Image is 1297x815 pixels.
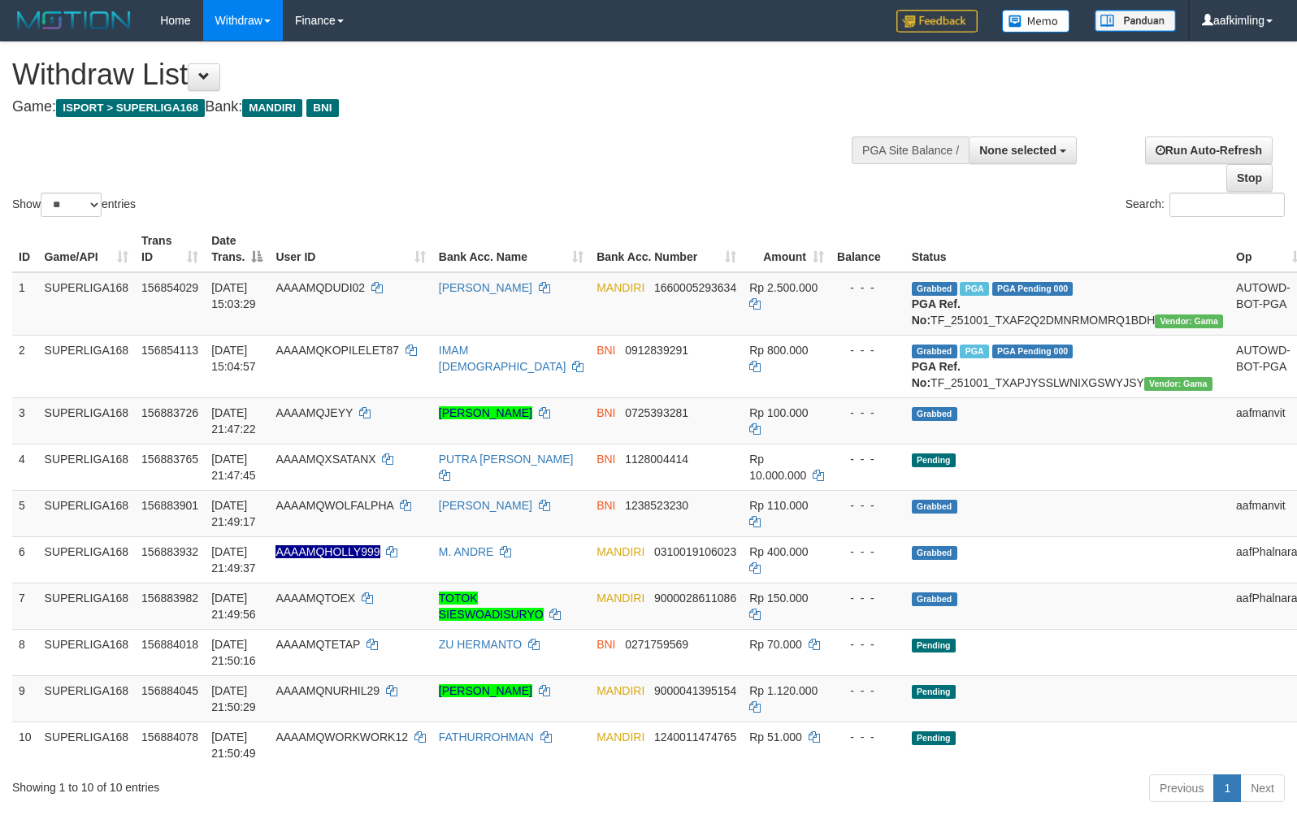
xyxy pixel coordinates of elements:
[749,592,808,605] span: Rp 150.000
[837,683,899,699] div: - - -
[912,546,957,560] span: Grabbed
[596,499,615,512] span: BNI
[38,583,136,629] td: SUPERLIGA168
[38,272,136,336] td: SUPERLIGA168
[749,453,806,482] span: Rp 10.000.000
[439,730,534,743] a: FATHURROHMAN
[211,344,256,373] span: [DATE] 15:04:57
[12,193,136,217] label: Show entries
[275,344,399,357] span: AAAAMQKOPILELET87
[275,406,353,419] span: AAAAMQJEYY
[912,297,961,327] b: PGA Ref. No:
[135,226,205,272] th: Trans ID: activate to sort column ascending
[38,335,136,397] td: SUPERLIGA168
[211,499,256,528] span: [DATE] 21:49:17
[439,406,532,419] a: [PERSON_NAME]
[56,99,205,117] span: ISPORT > SUPERLIGA168
[38,444,136,490] td: SUPERLIGA168
[912,453,956,467] span: Pending
[38,226,136,272] th: Game/API: activate to sort column ascending
[969,137,1077,164] button: None selected
[749,344,808,357] span: Rp 800.000
[12,490,38,536] td: 5
[242,99,302,117] span: MANDIRI
[306,99,338,117] span: BNI
[654,592,736,605] span: Copy 9000028611086 to clipboard
[912,592,957,606] span: Grabbed
[141,592,198,605] span: 156883982
[625,406,688,419] span: Copy 0725393281 to clipboard
[439,592,544,621] a: TOTOK SIESWOADISURYO
[837,342,899,358] div: - - -
[211,406,256,436] span: [DATE] 21:47:22
[211,545,256,574] span: [DATE] 21:49:37
[654,545,736,558] span: Copy 0310019106023 to clipboard
[749,406,808,419] span: Rp 100.000
[1213,774,1241,802] a: 1
[141,730,198,743] span: 156884078
[749,730,802,743] span: Rp 51.000
[837,729,899,745] div: - - -
[837,590,899,606] div: - - -
[12,99,848,115] h4: Game: Bank:
[912,639,956,652] span: Pending
[852,137,969,164] div: PGA Site Balance /
[141,499,198,512] span: 156883901
[12,536,38,583] td: 6
[141,344,198,357] span: 156854113
[211,281,256,310] span: [DATE] 15:03:29
[275,453,375,466] span: AAAAMQXSATANX
[12,675,38,722] td: 9
[625,638,688,651] span: Copy 0271759569 to clipboard
[912,685,956,699] span: Pending
[38,629,136,675] td: SUPERLIGA168
[596,344,615,357] span: BNI
[837,451,899,467] div: - - -
[905,335,1230,397] td: TF_251001_TXAPJYSSLWNIXGSWYJSY
[439,638,522,651] a: ZU HERMANTO
[749,684,818,697] span: Rp 1.120.000
[596,281,644,294] span: MANDIRI
[960,345,988,358] span: Marked by aafchhiseyha
[1095,10,1176,32] img: panduan.png
[211,684,256,713] span: [DATE] 21:50:29
[1145,137,1273,164] a: Run Auto-Refresh
[12,335,38,397] td: 2
[275,638,360,651] span: AAAAMQTETAP
[439,344,566,373] a: IMAM [DEMOGRAPHIC_DATA]
[269,226,432,272] th: User ID: activate to sort column ascending
[837,636,899,652] div: - - -
[38,397,136,444] td: SUPERLIGA168
[141,638,198,651] span: 156884018
[141,545,198,558] span: 156883932
[596,453,615,466] span: BNI
[275,281,365,294] span: AAAAMQDUDI02
[905,272,1230,336] td: TF_251001_TXAF2Q2DMNRMOMRQ1BDH
[12,59,848,91] h1: Withdraw List
[1002,10,1070,33] img: Button%20Memo.svg
[12,773,528,795] div: Showing 1 to 10 of 10 entries
[12,629,38,675] td: 8
[912,407,957,421] span: Grabbed
[1126,193,1285,217] label: Search:
[439,453,574,466] a: PUTRA [PERSON_NAME]
[596,638,615,651] span: BNI
[912,731,956,745] span: Pending
[960,282,988,296] span: Marked by aafsoycanthlai
[596,406,615,419] span: BNI
[275,499,393,512] span: AAAAMQWOLFALPHA
[38,675,136,722] td: SUPERLIGA168
[211,638,256,667] span: [DATE] 21:50:16
[654,684,736,697] span: Copy 9000041395154 to clipboard
[596,684,644,697] span: MANDIRI
[912,282,957,296] span: Grabbed
[38,536,136,583] td: SUPERLIGA168
[141,684,198,697] span: 156884045
[275,545,380,558] span: Nama rekening ada tanda titik/strip, harap diedit
[912,360,961,389] b: PGA Ref. No:
[596,730,644,743] span: MANDIRI
[12,397,38,444] td: 3
[141,453,198,466] span: 156883765
[590,226,743,272] th: Bank Acc. Number: activate to sort column ascending
[432,226,590,272] th: Bank Acc. Name: activate to sort column ascending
